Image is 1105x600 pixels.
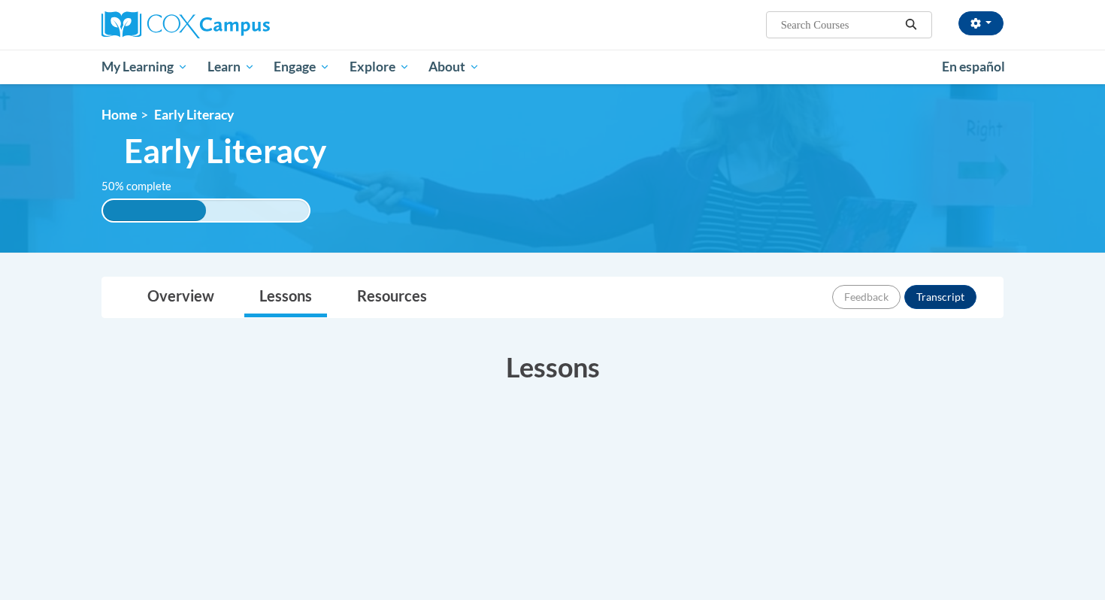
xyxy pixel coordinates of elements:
label: 50% complete [101,178,188,195]
span: En español [942,59,1005,74]
a: Cox Campus [101,11,387,38]
a: About [419,50,490,84]
span: My Learning [101,58,188,76]
span: About [428,58,480,76]
a: Explore [340,50,419,84]
button: Transcript [904,285,976,309]
button: Feedback [832,285,901,309]
span: Engage [274,58,330,76]
button: Search [900,16,922,34]
div: 50% complete [103,200,206,221]
a: My Learning [92,50,198,84]
a: Engage [264,50,340,84]
input: Search Courses [780,16,900,34]
button: Account Settings [958,11,1004,35]
a: Lessons [244,277,327,317]
img: Cox Campus [101,11,270,38]
a: Learn [198,50,265,84]
span: Learn [207,58,255,76]
a: Overview [132,277,229,317]
a: Resources [342,277,442,317]
a: En español [932,51,1015,83]
span: Early Literacy [124,131,326,171]
div: Main menu [79,50,1026,84]
span: Early Literacy [154,107,234,123]
a: Home [101,107,137,123]
span: Explore [350,58,410,76]
h3: Lessons [101,348,1004,386]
